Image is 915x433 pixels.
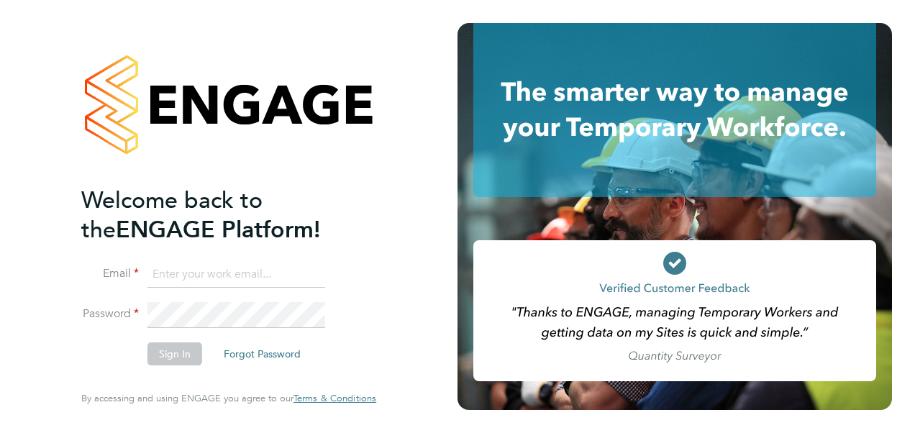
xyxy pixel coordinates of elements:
span: Welcome back to the [81,186,263,244]
label: Password [81,306,139,322]
button: Sign In [147,342,202,365]
button: Forgot Password [212,342,312,365]
a: Terms & Conditions [293,393,376,404]
input: Enter your work email... [147,262,325,288]
span: By accessing and using ENGAGE you agree to our [81,392,376,404]
label: Email [81,266,139,281]
h2: ENGAGE Platform! [81,186,362,245]
span: Terms & Conditions [293,392,376,404]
